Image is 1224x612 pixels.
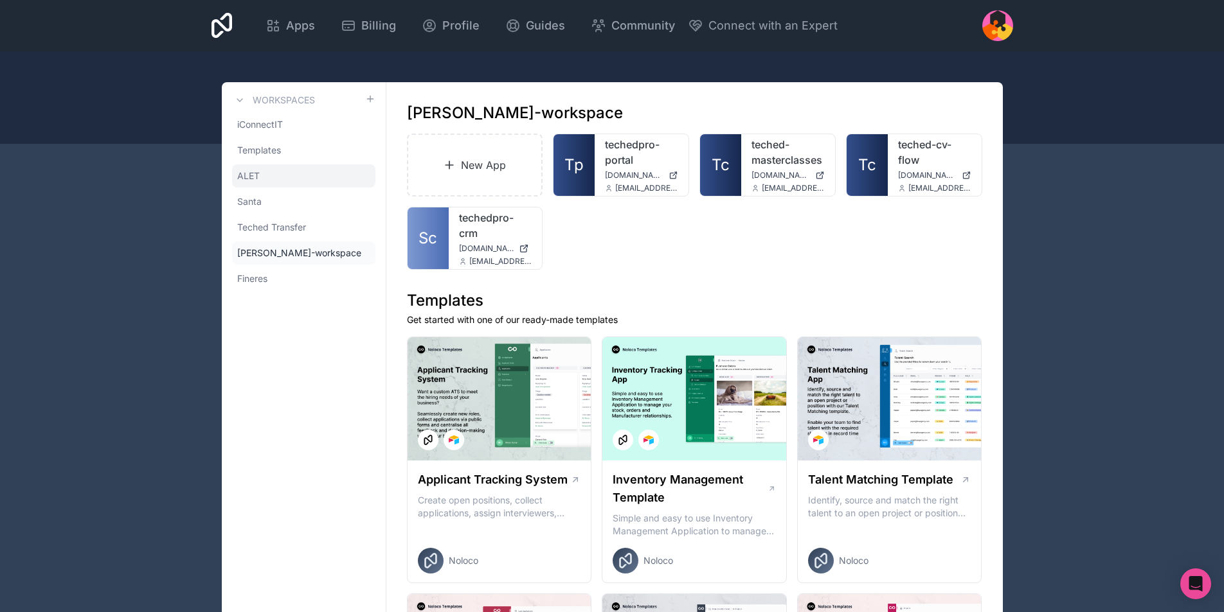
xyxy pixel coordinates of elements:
a: Tc [700,134,741,196]
a: ALET [232,164,375,188]
p: Identify, source and match the right talent to an open project or position with our Talent Matchi... [808,494,971,520]
a: New App [407,134,543,197]
span: Community [611,17,675,35]
a: Sc [408,207,449,269]
h1: [PERSON_NAME]-workspace [407,103,623,123]
a: Santa [232,190,375,213]
a: [PERSON_NAME]-workspace [232,241,375,265]
span: iConnectIT [237,118,283,131]
a: Workspaces [232,92,315,108]
a: [DOMAIN_NAME] [605,170,678,180]
a: Billing [330,12,406,40]
img: Airtable Logo [449,435,459,445]
span: [EMAIL_ADDRESS][DOMAIN_NAME] [469,256,532,267]
span: [EMAIL_ADDRESS][DOMAIN_NAME] [908,183,971,193]
h1: Applicant Tracking System [418,471,568,489]
span: Sc [419,228,437,249]
span: Billing [361,17,396,35]
span: Apps [286,17,315,35]
a: iConnectIT [232,113,375,136]
a: teched-cv-flow [898,137,971,168]
span: Tc [858,155,876,175]
span: Profile [442,17,480,35]
p: Create open positions, collect applications, assign interviewers, centralise candidate feedback a... [418,494,581,520]
img: Airtable Logo [643,435,654,445]
p: Get started with one of our ready-made templates [407,313,982,326]
a: teched-masterclasses [751,137,825,168]
span: Noloco [643,554,673,567]
span: Teched Transfer [237,221,306,234]
h3: Workspaces [253,94,315,107]
span: [EMAIL_ADDRESS][DOMAIN_NAME] [615,183,678,193]
a: techedpro-portal [605,137,678,168]
span: Tp [564,155,584,175]
span: Connect with an Expert [708,17,838,35]
h1: Inventory Management Template [613,471,767,507]
span: Tc [712,155,730,175]
span: Templates [237,144,281,157]
span: Guides [526,17,565,35]
span: ALET [237,170,260,182]
span: Noloco [839,554,869,567]
a: Fineres [232,267,375,290]
span: [EMAIL_ADDRESS][DOMAIN_NAME] [762,183,825,193]
span: Santa [237,195,262,208]
a: Templates [232,139,375,162]
a: [DOMAIN_NAME] [459,243,532,254]
span: [PERSON_NAME]-workspace [237,247,361,259]
span: Fineres [237,272,267,285]
div: Open Intercom Messenger [1180,568,1211,599]
a: Apps [255,12,325,40]
span: [DOMAIN_NAME] [898,170,957,180]
a: Tc [847,134,888,196]
span: [DOMAIN_NAME] [751,170,810,180]
a: Community [580,12,685,40]
button: Connect with an Expert [688,17,838,35]
span: [DOMAIN_NAME] [459,243,514,254]
a: Tp [553,134,595,196]
h1: Talent Matching Template [808,471,953,489]
a: Guides [495,12,575,40]
a: [DOMAIN_NAME] [751,170,825,180]
a: Teched Transfer [232,216,375,239]
a: Profile [411,12,490,40]
a: techedpro-crm [459,210,532,241]
p: Simple and easy to use Inventory Management Application to manage your stock, orders and Manufact... [613,512,776,538]
h1: Templates [407,290,982,311]
a: [DOMAIN_NAME] [898,170,971,180]
span: [DOMAIN_NAME] [605,170,663,180]
span: Noloco [449,554,478,567]
img: Airtable Logo [813,435,824,445]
